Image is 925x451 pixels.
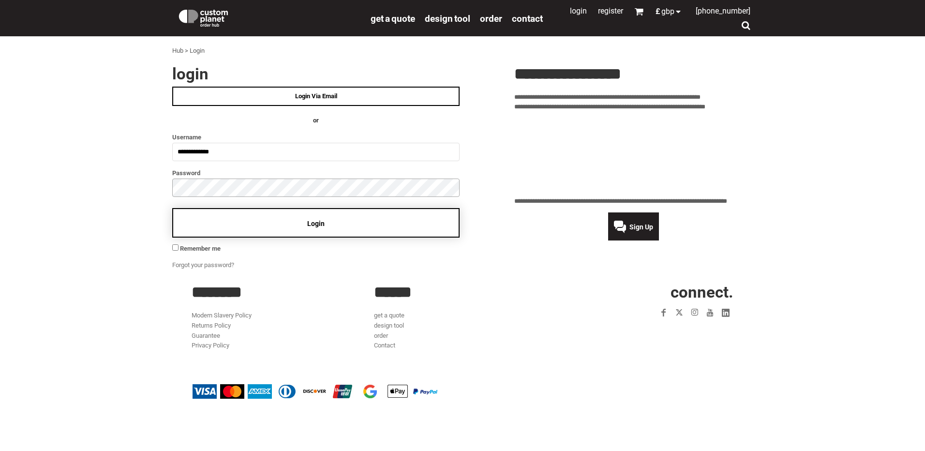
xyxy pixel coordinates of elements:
[598,6,623,15] a: Register
[371,13,415,24] a: get a quote
[172,66,460,82] h2: Login
[177,7,230,27] img: Custom Planet
[661,8,674,15] span: GBP
[330,384,355,399] img: China UnionPay
[192,312,252,319] a: Modern Slavery Policy
[358,384,382,399] img: Google Pay
[514,118,753,191] iframe: Customer reviews powered by Trustpilot
[570,6,587,15] a: Login
[374,332,388,339] a: order
[656,8,661,15] span: £
[190,46,205,56] div: Login
[629,223,653,231] span: Sign Up
[386,384,410,399] img: Apple Pay
[172,2,366,31] a: Custom Planet
[192,332,220,339] a: Guarantee
[172,244,179,251] input: Remember me
[557,284,733,300] h2: CONNECT.
[172,261,234,269] a: Forgot your password?
[480,13,502,24] a: order
[172,132,460,143] label: Username
[374,342,395,349] a: Contact
[193,384,217,399] img: Visa
[600,326,733,338] iframe: Customer reviews powered by Trustpilot
[696,6,750,15] span: [PHONE_NUMBER]
[303,384,327,399] img: Discover
[172,167,460,179] label: Password
[374,322,404,329] a: design tool
[172,87,460,106] a: Login Via Email
[248,384,272,399] img: American Express
[185,46,188,56] div: >
[172,116,460,126] h4: OR
[192,342,229,349] a: Privacy Policy
[425,13,470,24] a: design tool
[374,312,404,319] a: get a quote
[180,245,221,252] span: Remember me
[512,13,543,24] a: Contact
[307,220,325,227] span: Login
[295,92,337,100] span: Login Via Email
[275,384,299,399] img: Diners Club
[413,389,437,394] img: PayPal
[220,384,244,399] img: Mastercard
[192,322,231,329] a: Returns Policy
[172,47,183,54] a: Hub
